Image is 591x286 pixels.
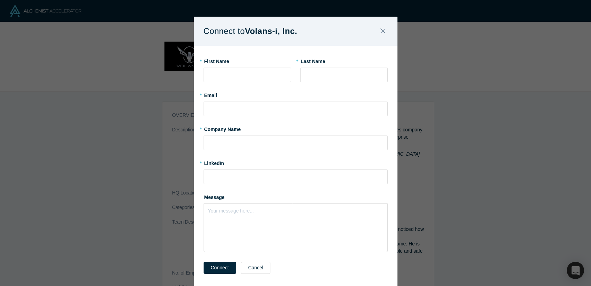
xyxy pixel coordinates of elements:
[204,55,291,65] label: First Name
[204,203,388,252] div: rdw-wrapper
[204,89,388,99] label: Email
[241,262,271,274] button: Cancel
[204,123,388,133] label: Company Name
[204,262,236,274] button: Connect
[300,55,388,65] label: Last Name
[376,24,390,39] button: Close
[204,157,224,167] label: LinkedIn
[204,191,388,201] label: Message
[208,206,383,213] div: rdw-editor
[245,26,297,36] b: Volans-i, Inc.
[204,24,310,38] h1: Connect to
